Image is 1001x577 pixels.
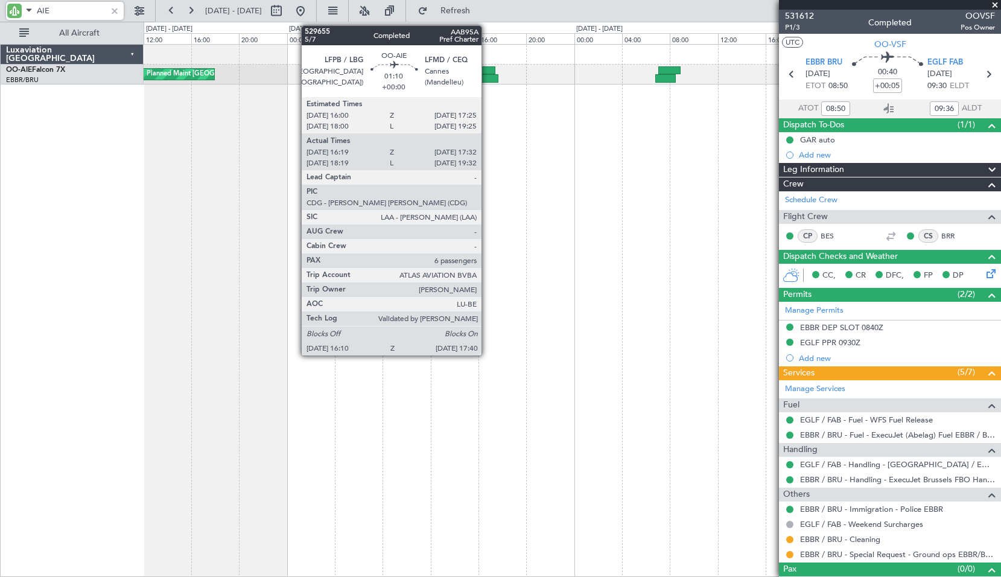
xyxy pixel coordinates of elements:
div: EGLF PPR 0930Z [800,337,860,348]
span: All Aircraft [31,29,127,37]
a: EBBR / BRU - Cleaning [800,534,880,544]
a: EGLF / FAB - Handling - [GEOGRAPHIC_DATA] / EGLF / FAB [800,459,995,470]
span: Pos Owner [961,22,995,33]
input: --:-- [930,101,959,116]
a: EGLF / FAB - Fuel - WFS Fuel Release [800,415,933,425]
a: EBBR / BRU - Fuel - ExecuJet (Abelag) Fuel EBBR / BRU [800,430,995,440]
button: All Aircraft [13,24,131,43]
span: EGLF FAB [927,57,963,69]
span: Refresh [430,7,481,15]
span: EBBR BRU [806,57,842,69]
span: DFC, [886,270,904,282]
div: 16:00 [191,33,239,44]
div: CS [918,229,938,243]
span: CC, [822,270,836,282]
span: (5/7) [958,366,975,378]
div: GAR auto [800,135,835,145]
span: Others [783,488,810,502]
div: [DATE] - [DATE] [576,24,623,34]
a: EBBR/BRU [6,75,39,84]
span: OO-AIE [6,66,32,74]
a: EBBR / BRU - Handling - ExecuJet Brussels FBO Handling Abelag [800,474,995,485]
span: (0/0) [958,563,975,575]
span: Pax [783,563,796,576]
div: 08:00 [383,33,430,44]
a: EBBR / BRU - Special Request - Ground ops EBBR/BRU [800,549,995,559]
a: EGLF / FAB - Weekend Surcharges [800,519,923,529]
span: [DATE] - [DATE] [205,5,262,16]
div: 20:00 [526,33,574,44]
a: EBBR / BRU - Immigration - Police EBBR [800,504,943,514]
div: 08:00 [670,33,717,44]
span: (1/1) [958,118,975,131]
a: OO-AIEFalcon 7X [6,66,65,74]
span: 531612 [785,10,814,22]
input: A/C (Reg. or Type) [37,2,106,20]
a: BRR [941,231,968,241]
a: BES [821,231,848,241]
div: 12:00 [431,33,478,44]
div: 04:00 [622,33,670,44]
span: Fuel [783,398,799,412]
div: Completed [868,16,912,29]
span: Dispatch Checks and Weather [783,250,898,264]
div: 04:00 [335,33,383,44]
a: Manage Services [785,383,845,395]
a: Manage Permits [785,305,844,317]
span: Leg Information [783,163,844,177]
div: 12:00 [144,33,191,44]
div: 16:00 [478,33,526,44]
span: Dispatch To-Dos [783,118,844,132]
span: ETOT [806,80,825,92]
span: DP [953,270,964,282]
span: Permits [783,288,812,302]
div: 12:00 [718,33,766,44]
span: CR [856,270,866,282]
span: Handling [783,443,818,457]
div: 20:00 [239,33,287,44]
span: (2/2) [958,288,975,301]
span: P1/3 [785,22,814,33]
div: 16:00 [766,33,813,44]
div: [DATE] - [DATE] [146,24,192,34]
span: ALDT [962,103,982,115]
div: 00:00 [574,33,622,44]
span: Services [783,366,815,380]
div: [DATE] - [DATE] [289,24,335,34]
span: Crew [783,177,804,191]
a: Schedule Crew [785,194,837,206]
span: ELDT [950,80,969,92]
span: OOVSF [961,10,995,22]
div: Planned Maint [GEOGRAPHIC_DATA] ([GEOGRAPHIC_DATA]) [147,65,337,83]
span: 00:40 [878,66,897,78]
span: 09:30 [927,80,947,92]
div: CP [798,229,818,243]
input: --:-- [821,101,850,116]
div: 00:00 [287,33,335,44]
span: [DATE] [806,68,830,80]
span: FP [924,270,933,282]
span: 08:50 [828,80,848,92]
div: Add new [799,150,995,160]
span: Flight Crew [783,210,828,224]
div: Add new [799,353,995,363]
div: EBBR DEP SLOT 0840Z [800,322,883,333]
span: [DATE] [927,68,952,80]
button: Refresh [412,1,485,21]
span: OO-VSF [874,38,906,51]
span: ATOT [798,103,818,115]
button: UTC [782,37,803,48]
